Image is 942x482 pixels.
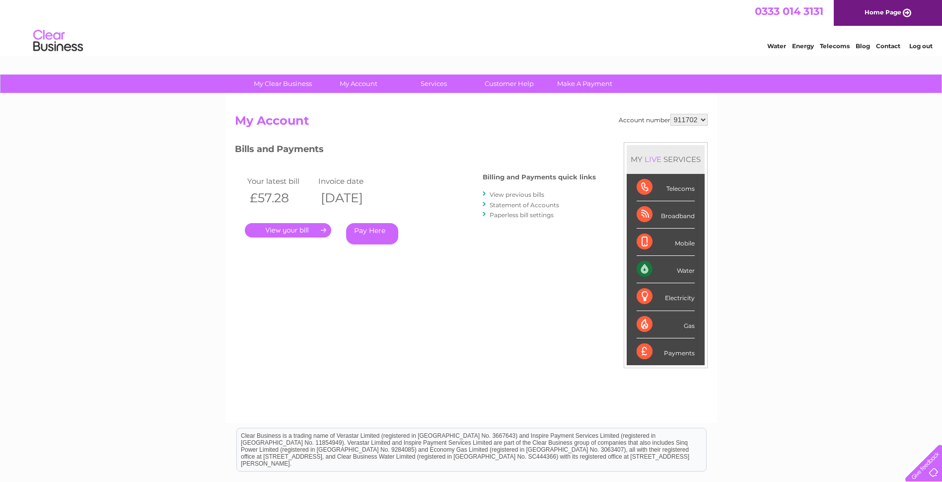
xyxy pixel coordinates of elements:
[316,188,387,208] th: [DATE]
[242,75,324,93] a: My Clear Business
[237,5,706,48] div: Clear Business is a trading name of Verastar Limited (registered in [GEOGRAPHIC_DATA] No. 3667643...
[490,211,554,219] a: Paperless bill settings
[316,174,387,188] td: Invoice date
[637,283,695,311] div: Electricity
[317,75,399,93] a: My Account
[245,188,316,208] th: £57.28
[544,75,626,93] a: Make A Payment
[637,338,695,365] div: Payments
[820,42,850,50] a: Telecoms
[235,142,596,160] h3: Bills and Payments
[468,75,550,93] a: Customer Help
[909,42,933,50] a: Log out
[33,26,83,56] img: logo.png
[627,145,705,173] div: MY SERVICES
[346,223,398,244] a: Pay Here
[245,174,316,188] td: Your latest bill
[637,311,695,338] div: Gas
[637,229,695,256] div: Mobile
[483,173,596,181] h4: Billing and Payments quick links
[490,201,559,209] a: Statement of Accounts
[637,201,695,229] div: Broadband
[245,223,331,238] a: .
[235,114,708,133] h2: My Account
[637,256,695,283] div: Water
[792,42,814,50] a: Energy
[767,42,786,50] a: Water
[755,5,823,17] a: 0333 014 3131
[490,191,544,198] a: View previous bills
[619,114,708,126] div: Account number
[393,75,475,93] a: Services
[856,42,870,50] a: Blog
[643,155,663,164] div: LIVE
[637,174,695,201] div: Telecoms
[876,42,900,50] a: Contact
